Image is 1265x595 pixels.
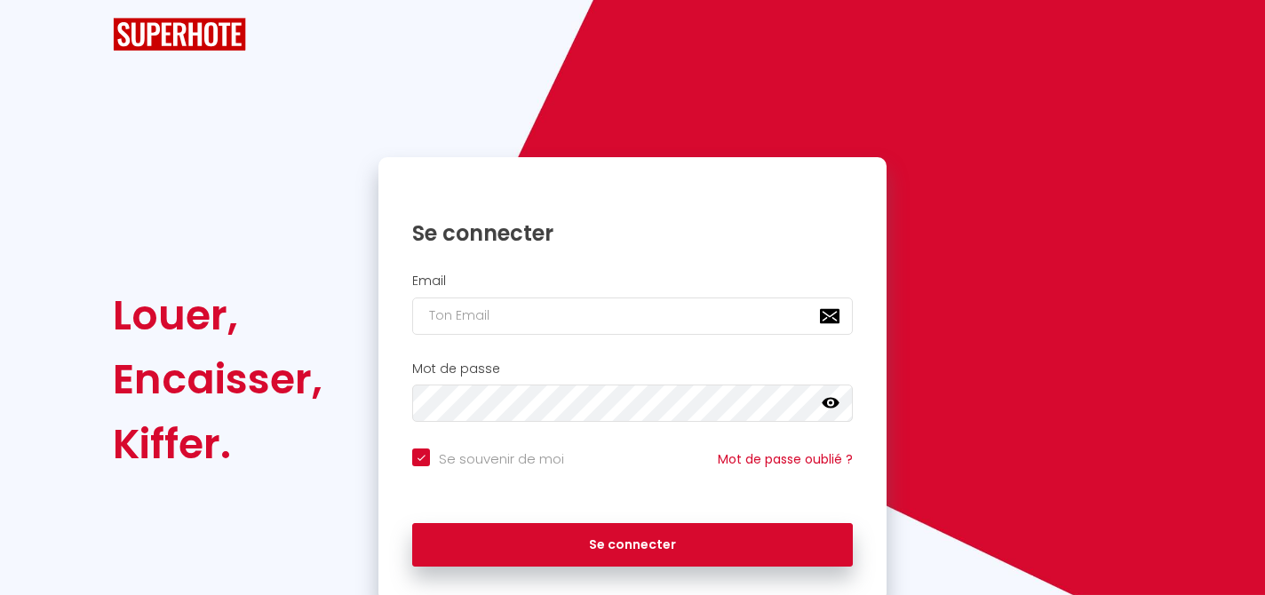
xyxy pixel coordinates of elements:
h2: Mot de passe [412,361,853,377]
img: SuperHote logo [113,18,246,51]
div: Encaisser, [113,347,322,411]
button: Se connecter [412,523,853,567]
div: Louer, [113,283,322,347]
h1: Se connecter [412,219,853,247]
input: Ton Email [412,297,853,335]
h2: Email [412,274,853,289]
div: Kiffer. [113,412,322,476]
a: Mot de passe oublié ? [718,450,853,468]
